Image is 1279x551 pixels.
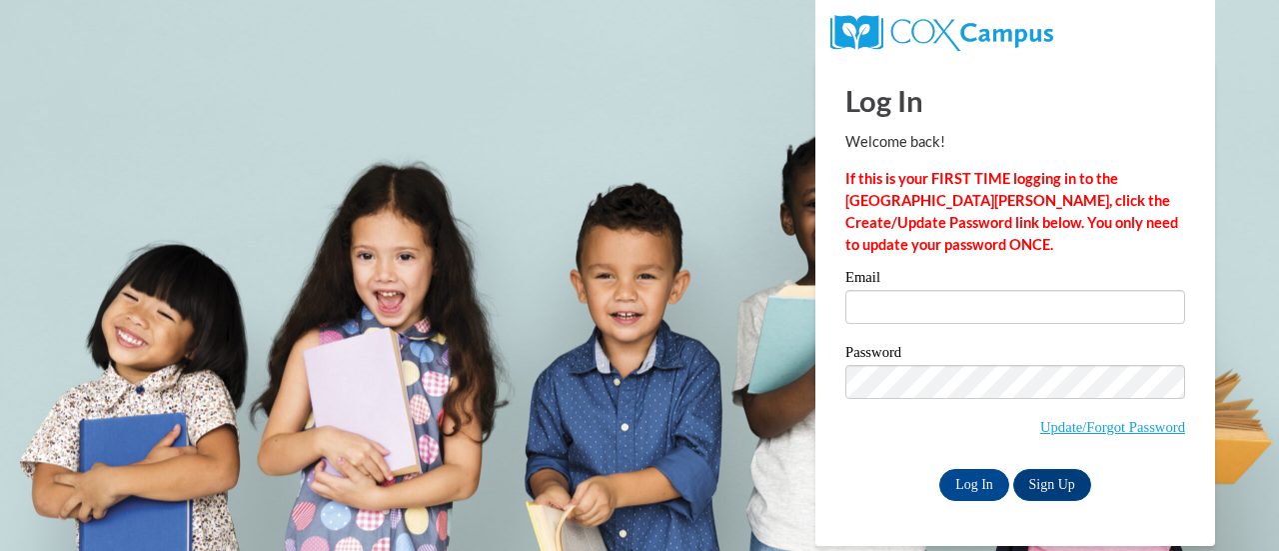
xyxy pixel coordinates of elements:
img: COX Campus [830,15,1053,51]
label: Password [845,345,1185,365]
label: Email [845,270,1185,290]
strong: If this is your FIRST TIME logging in to the [GEOGRAPHIC_DATA][PERSON_NAME], click the Create/Upd... [845,170,1178,253]
a: Update/Forgot Password [1040,419,1185,435]
input: Log In [939,469,1009,501]
a: COX Campus [830,23,1053,40]
p: Welcome back! [845,131,1185,153]
h1: Log In [845,80,1185,121]
a: Sign Up [1013,469,1091,501]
